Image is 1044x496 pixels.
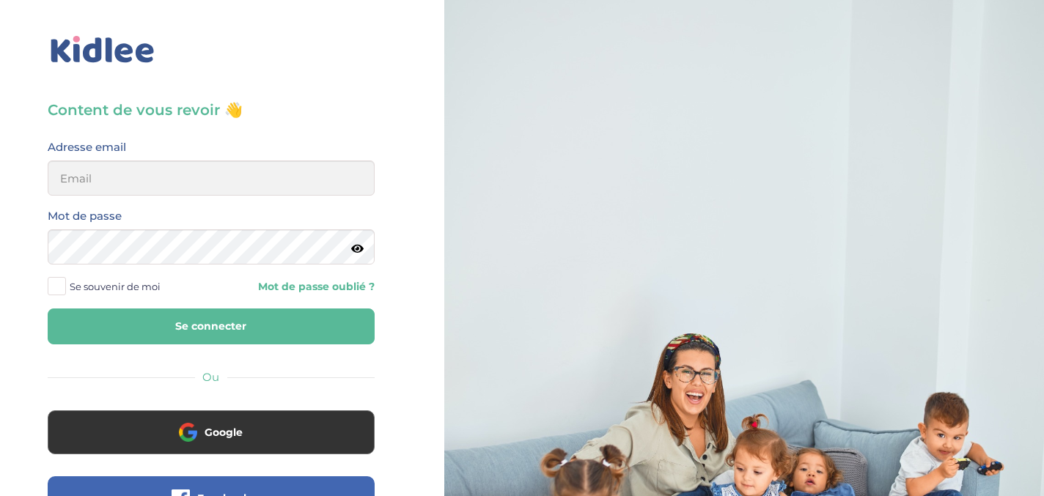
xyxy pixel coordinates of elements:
[48,100,375,120] h3: Content de vous revoir 👋
[48,33,158,67] img: logo_kidlee_bleu
[179,423,197,441] img: google.png
[202,370,219,384] span: Ou
[48,410,375,454] button: Google
[48,207,122,226] label: Mot de passe
[70,277,161,296] span: Se souvenir de moi
[222,280,375,294] a: Mot de passe oublié ?
[48,138,126,157] label: Adresse email
[205,425,243,440] span: Google
[48,435,375,449] a: Google
[48,160,375,196] input: Email
[48,308,375,344] button: Se connecter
